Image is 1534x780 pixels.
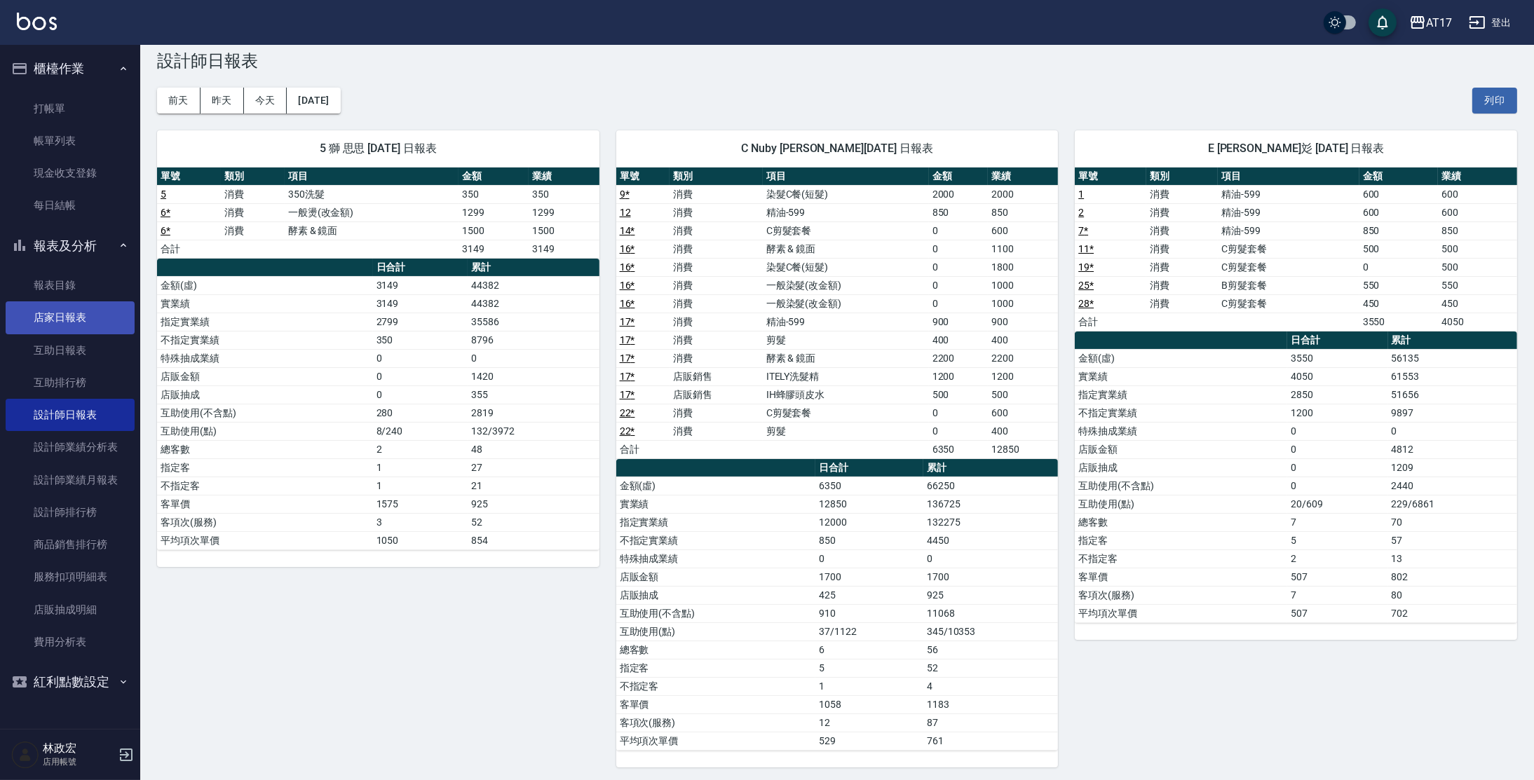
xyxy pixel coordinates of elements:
[6,496,135,528] a: 設計師排行榜
[670,276,763,294] td: 消費
[157,495,373,513] td: 客單價
[616,641,815,659] td: 總客數
[1287,568,1387,586] td: 507
[373,531,468,549] td: 1050
[157,331,373,349] td: 不指定實業績
[157,385,373,404] td: 店販抽成
[670,258,763,276] td: 消費
[468,313,599,331] td: 35586
[459,221,529,240] td: 1500
[763,276,929,294] td: 一般染髮(改金額)
[929,349,988,367] td: 2200
[763,367,929,385] td: ITELY洗髮精
[1287,367,1387,385] td: 4050
[616,586,815,604] td: 店販抽成
[174,142,583,156] span: 5 獅 思思 [DATE] 日報表
[1218,258,1359,276] td: C剪髮套餐
[1287,586,1387,604] td: 7
[157,88,201,114] button: 前天
[1075,349,1287,367] td: 金額(虛)
[1075,568,1287,586] td: 客單價
[1075,440,1287,458] td: 店販金額
[6,594,135,626] a: 店販抽成明細
[1075,167,1517,331] table: a dense table
[815,513,923,531] td: 12000
[616,659,815,677] td: 指定客
[529,221,599,240] td: 1500
[373,259,468,277] th: 日合計
[670,221,763,240] td: 消費
[1146,203,1218,221] td: 消費
[1287,331,1387,350] th: 日合計
[244,88,287,114] button: 今天
[373,495,468,513] td: 1575
[157,404,373,422] td: 互助使用(不含點)
[1287,349,1387,367] td: 3550
[6,431,135,463] a: 設計師業績分析表
[1287,422,1387,440] td: 0
[929,258,988,276] td: 0
[1388,513,1517,531] td: 70
[157,167,221,186] th: 單號
[929,422,988,440] td: 0
[157,240,221,258] td: 合計
[6,334,135,367] a: 互助日報表
[157,440,373,458] td: 總客數
[923,459,1058,477] th: 累計
[633,142,1042,156] span: C Nuby [PERSON_NAME][DATE] 日報表
[373,349,468,367] td: 0
[6,93,135,125] a: 打帳單
[670,349,763,367] td: 消費
[1388,349,1517,367] td: 56135
[923,677,1058,695] td: 4
[763,294,929,313] td: 一般染髮(改金額)
[1218,294,1359,313] td: C剪髮套餐
[1218,276,1359,294] td: B剪髮套餐
[157,294,373,313] td: 實業績
[157,349,373,367] td: 特殊抽成業績
[616,549,815,568] td: 特殊抽成業績
[459,167,529,186] th: 金額
[988,276,1058,294] td: 1000
[1075,586,1287,604] td: 客項次(服務)
[1078,189,1084,200] a: 1
[1075,404,1287,422] td: 不指定實業績
[157,513,373,531] td: 客項次(服務)
[529,203,599,221] td: 1299
[670,385,763,404] td: 店販銷售
[221,185,285,203] td: 消費
[929,221,988,240] td: 0
[988,203,1058,221] td: 850
[988,258,1058,276] td: 1800
[221,167,285,186] th: 類別
[815,586,923,604] td: 425
[1388,495,1517,513] td: 229/6861
[923,513,1058,531] td: 132275
[161,189,166,200] a: 5
[468,422,599,440] td: 132/3972
[815,695,923,713] td: 1058
[988,422,1058,440] td: 400
[201,88,244,114] button: 昨天
[815,459,923,477] th: 日合計
[6,228,135,264] button: 報表及分析
[373,276,468,294] td: 3149
[923,604,1058,622] td: 11068
[1075,513,1287,531] td: 總客數
[373,313,468,331] td: 2799
[1075,549,1287,568] td: 不指定客
[988,185,1058,203] td: 2000
[929,367,988,385] td: 1200
[1075,385,1287,404] td: 指定實業績
[616,568,815,586] td: 店販金額
[285,185,459,203] td: 350洗髮
[6,301,135,334] a: 店家日報表
[670,185,763,203] td: 消費
[1438,203,1517,221] td: 600
[1146,294,1218,313] td: 消費
[988,349,1058,367] td: 2200
[763,349,929,367] td: 酵素 & 鏡面
[1388,458,1517,477] td: 1209
[763,385,929,404] td: IH蜂膠頭皮水
[923,659,1058,677] td: 52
